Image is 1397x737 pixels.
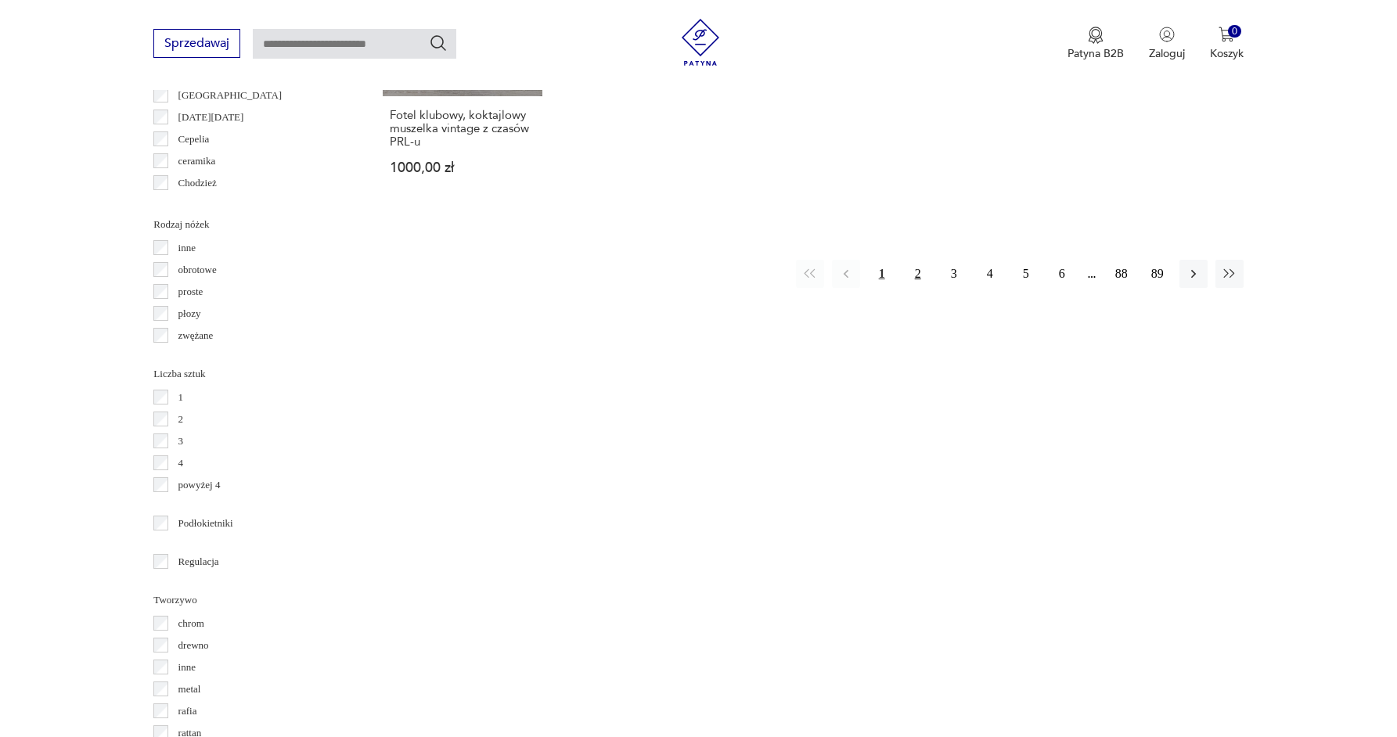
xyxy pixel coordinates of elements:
button: 6 [1048,260,1076,288]
p: Ćmielów [178,196,216,214]
p: Podłokietniki [178,515,233,532]
button: Patyna B2B [1068,27,1124,61]
p: proste [178,283,203,300]
p: powyżej 4 [178,476,221,494]
p: 3 [178,433,184,450]
button: 3 [940,260,968,288]
button: 1 [868,260,896,288]
img: Ikona medalu [1088,27,1104,44]
p: Cepelia [178,131,210,148]
img: Ikona koszyka [1219,27,1234,42]
button: Sprzedawaj [153,29,240,58]
a: Ikona medaluPatyna B2B [1068,27,1124,61]
div: 0 [1228,25,1241,38]
button: Zaloguj [1149,27,1185,61]
button: Szukaj [429,34,448,52]
button: 0Koszyk [1210,27,1244,61]
p: chrom [178,615,204,632]
p: zwężane [178,327,214,344]
p: metal [178,681,201,698]
p: Zaloguj [1149,46,1185,61]
p: Chodzież [178,174,217,192]
p: ceramika [178,153,216,170]
a: Sprzedawaj [153,39,240,50]
button: 88 [1107,260,1136,288]
p: obrotowe [178,261,217,279]
button: 2 [904,260,932,288]
p: inne [178,239,196,257]
p: Regulacja [178,553,219,570]
p: płozy [178,305,201,322]
p: inne [178,659,196,676]
button: 5 [1012,260,1040,288]
p: Liczba sztuk [153,365,345,383]
p: drewno [178,637,209,654]
p: Patyna B2B [1068,46,1124,61]
p: rafia [178,703,197,720]
button: 4 [976,260,1004,288]
img: Patyna - sklep z meblami i dekoracjami vintage [677,19,724,66]
p: [DATE][DATE] [178,109,244,126]
p: 1 [178,389,184,406]
p: 1000,00 zł [390,161,535,174]
h3: Fotel klubowy, koktajlowy muszelka vintage z czasów PRL-u [390,109,535,149]
p: Tworzywo [153,591,345,609]
p: 4 [178,455,184,472]
p: [GEOGRAPHIC_DATA] [178,87,283,104]
p: Rodzaj nóżek [153,216,345,233]
p: 2 [178,411,184,428]
button: 89 [1143,260,1172,288]
img: Ikonka użytkownika [1159,27,1175,42]
p: Koszyk [1210,46,1244,61]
